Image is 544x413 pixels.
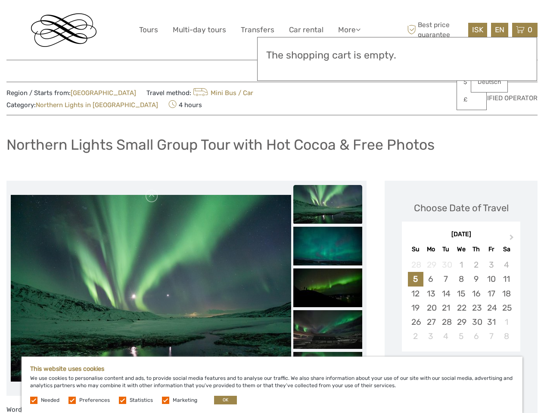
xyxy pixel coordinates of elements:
[454,329,469,343] div: Choose Wednesday, November 5th, 2025
[405,20,466,39] span: Best price guarantee
[454,243,469,255] div: We
[457,74,486,90] a: $
[266,49,528,62] h3: The shopping cart is empty.
[484,287,499,301] div: Choose Friday, October 17th, 2025
[499,287,514,301] div: Choose Saturday, October 18th, 2025
[499,315,514,329] div: Choose Saturday, November 1st, 2025
[454,301,469,315] div: Choose Wednesday, October 22nd, 2025
[454,315,469,329] div: Choose Wednesday, October 29th, 2025
[293,185,362,224] img: 2029fcbb51f347a5b6e6920e1f9c3fc5_slider_thumbnail.jpg
[241,24,274,36] a: Transfers
[454,287,469,301] div: Choose Wednesday, October 15th, 2025
[499,329,514,343] div: Choose Saturday, November 8th, 2025
[438,243,454,255] div: Tu
[423,243,438,255] div: Mo
[484,301,499,315] div: Choose Friday, October 24th, 2025
[139,24,158,36] a: Tours
[499,301,514,315] div: Choose Saturday, October 25th, 2025
[454,272,469,286] div: Choose Wednesday, October 8th, 2025
[438,287,454,301] div: Choose Tuesday, October 14th, 2025
[499,243,514,255] div: Sa
[491,23,508,37] div: EN
[6,136,435,154] h1: Northern Lights Small Group Tour with Hot Cocoa & Free Photos
[423,315,438,329] div: Choose Monday, October 27th, 2025
[438,258,454,272] div: Not available Tuesday, September 30th, 2025
[438,272,454,286] div: Choose Tuesday, October 7th, 2025
[469,315,484,329] div: Choose Thursday, October 30th, 2025
[472,25,483,34] span: ISK
[408,287,423,301] div: Choose Sunday, October 12th, 2025
[173,397,197,404] label: Marketing
[414,201,509,215] div: Choose Date of Travel
[484,258,499,272] div: Not available Friday, October 3rd, 2025
[469,287,484,301] div: Choose Thursday, October 16th, 2025
[438,315,454,329] div: Choose Tuesday, October 28th, 2025
[423,258,438,272] div: Not available Monday, September 29th, 2025
[469,243,484,255] div: Th
[293,227,362,265] img: 915ebd864ea0428684ea00c7094f36d7_slider_thumbnail.jpg
[499,272,514,286] div: Choose Saturday, October 11th, 2025
[173,24,226,36] a: Multi-day tours
[408,258,423,272] div: Not available Sunday, September 28th, 2025
[526,25,534,34] span: 0
[22,357,522,413] div: We use cookies to personalise content and ads, to provide social media features and to analyse ou...
[471,74,507,90] a: Deutsch
[484,315,499,329] div: Choose Friday, October 31st, 2025
[191,89,253,97] a: Mini Bus / Car
[31,13,96,47] img: Reykjavik Residence
[214,396,237,404] button: OK
[484,329,499,343] div: Choose Friday, November 7th, 2025
[423,301,438,315] div: Choose Monday, October 20th, 2025
[6,101,158,110] span: Category:
[469,329,484,343] div: Choose Thursday, November 6th, 2025
[484,243,499,255] div: Fr
[469,258,484,272] div: Not available Thursday, October 2nd, 2025
[408,243,423,255] div: Su
[506,232,519,246] button: Next Month
[457,92,486,108] a: £
[11,195,291,382] img: 2029fcbb51f347a5b6e6920e1f9c3fc5_main_slider.jpg
[130,397,153,404] label: Statistics
[438,329,454,343] div: Choose Tuesday, November 4th, 2025
[423,329,438,343] div: Choose Monday, November 3rd, 2025
[338,24,361,36] a: More
[6,89,136,98] span: Region / Starts from:
[423,287,438,301] div: Choose Monday, October 13th, 2025
[293,310,362,349] img: bc1d2aabe9a142a4b7e73f0ed816b8b0_slider_thumbnail.jpg
[408,329,423,343] div: Choose Sunday, November 2nd, 2025
[408,301,423,315] div: Choose Sunday, October 19th, 2025
[408,272,423,286] div: Choose Sunday, October 5th, 2025
[168,99,202,111] span: 4 hours
[30,365,514,373] h5: This website uses cookies
[499,258,514,272] div: Not available Saturday, October 4th, 2025
[293,352,362,391] img: af83fa3f23d543e69e18620d66ccb65d_slider_thumbnail.jpg
[289,24,323,36] a: Car rental
[408,315,423,329] div: Choose Sunday, October 26th, 2025
[423,272,438,286] div: Choose Monday, October 6th, 2025
[293,268,362,307] img: d322386f0a744a9eb87ac8437f13106d_slider_thumbnail.jpg
[469,272,484,286] div: Choose Thursday, October 9th, 2025
[71,89,136,97] a: [GEOGRAPHIC_DATA]
[36,101,158,109] a: Northern Lights in [GEOGRAPHIC_DATA]
[146,86,253,99] span: Travel method:
[469,301,484,315] div: Choose Thursday, October 23rd, 2025
[402,230,520,239] div: [DATE]
[454,258,469,272] div: Not available Wednesday, October 1st, 2025
[484,272,499,286] div: Choose Friday, October 10th, 2025
[475,94,538,103] span: Verified Operator
[438,301,454,315] div: Choose Tuesday, October 21st, 2025
[404,258,517,343] div: month 2025-10
[79,397,110,404] label: Preferences
[41,397,59,404] label: Needed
